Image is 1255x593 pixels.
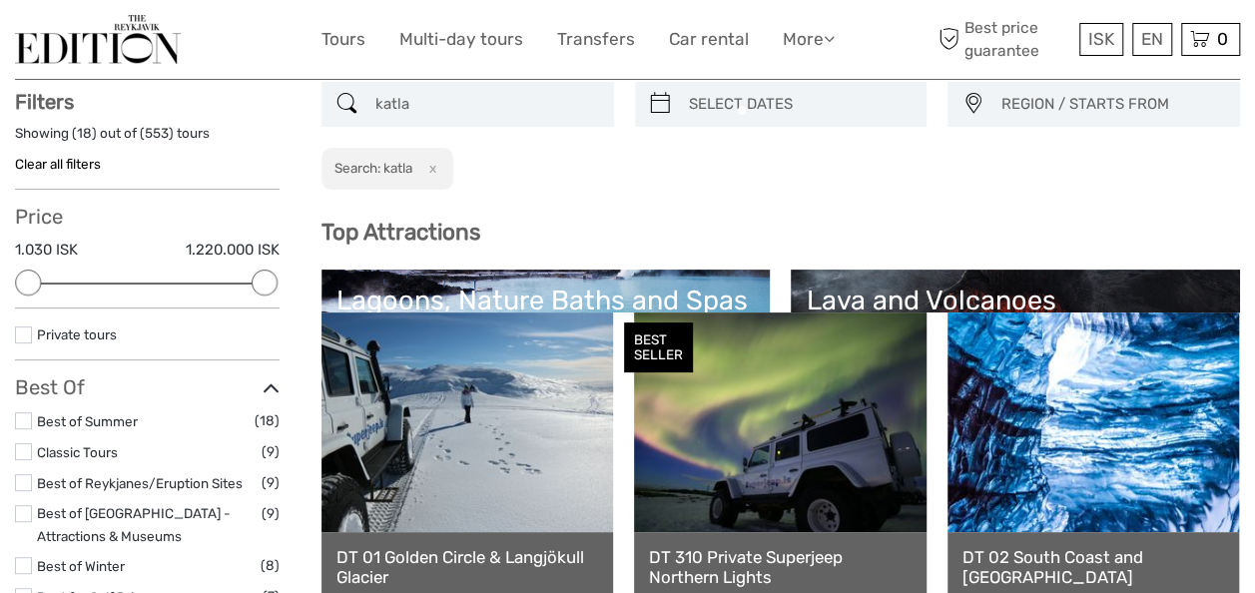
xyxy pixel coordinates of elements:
h3: Best Of [15,375,280,399]
a: Best of Summer [37,413,138,429]
a: Lagoons, Nature Baths and Spas [336,285,756,424]
a: DT 02 South Coast and [GEOGRAPHIC_DATA] [962,547,1224,588]
button: Open LiveChat chat widget [230,31,254,55]
a: More [783,25,835,54]
span: (18) [255,409,280,432]
a: Tours [321,25,365,54]
span: 0 [1214,29,1231,49]
strong: Filters [15,90,74,114]
a: Clear all filters [15,156,101,172]
label: 18 [77,124,92,143]
input: SEARCH [367,87,604,122]
div: Showing ( ) out of ( ) tours [15,124,280,155]
div: EN [1132,23,1172,56]
h2: Search: katla [334,160,412,176]
a: Best of Reykjanes/Eruption Sites [37,475,243,491]
a: Transfers [557,25,635,54]
a: Best of [GEOGRAPHIC_DATA] - Attractions & Museums [37,505,231,544]
label: 1.220.000 ISK [186,240,280,261]
span: (9) [262,502,280,525]
a: Private tours [37,326,117,342]
span: Best price guarantee [934,17,1074,61]
h3: Price [15,205,280,229]
button: REGION / STARTS FROM [991,88,1230,121]
a: DT 01 Golden Circle & Langjökull Glacier [336,547,598,588]
a: Best of Winter [37,558,125,574]
span: (9) [262,440,280,463]
p: We're away right now. Please check back later! [28,35,226,51]
b: Top Attractions [321,219,480,246]
a: Lava and Volcanoes [806,285,1225,424]
label: 553 [145,124,169,143]
span: ISK [1088,29,1114,49]
div: BEST SELLER [624,322,693,372]
span: (8) [261,554,280,577]
div: Lagoons, Nature Baths and Spas [336,285,756,316]
span: (9) [262,471,280,494]
input: SELECT DATES [681,87,918,122]
a: Multi-day tours [399,25,523,54]
a: Car rental [669,25,749,54]
img: The Reykjavík Edition [15,15,181,64]
button: x [415,158,442,179]
a: Classic Tours [37,444,118,460]
label: 1.030 ISK [15,240,78,261]
div: Lava and Volcanoes [806,285,1225,316]
a: DT 310 Private Superjeep Northern Lights [649,547,911,588]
